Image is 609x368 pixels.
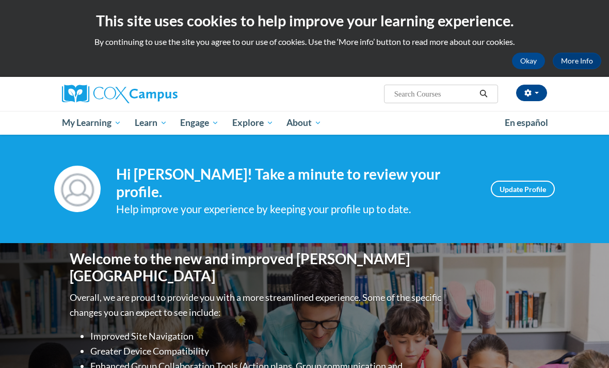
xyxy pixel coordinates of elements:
[393,88,476,100] input: Search Courses
[568,327,601,360] iframe: Button to launch messaging window
[116,166,475,200] h4: Hi [PERSON_NAME]! Take a minute to review your profile.
[8,10,601,31] h2: This site uses cookies to help improve your learning experience.
[491,181,555,197] a: Update Profile
[70,250,444,285] h1: Welcome to the new and improved [PERSON_NAME][GEOGRAPHIC_DATA]
[54,166,101,212] img: Profile Image
[498,112,555,134] a: En español
[90,329,444,344] li: Improved Site Navigation
[135,117,167,129] span: Learn
[232,117,274,129] span: Explore
[476,88,491,100] button: Search
[505,117,548,128] span: En español
[54,111,555,135] div: Main menu
[116,201,475,218] div: Help improve your experience by keeping your profile up to date.
[70,290,444,320] p: Overall, we are proud to provide you with a more streamlined experience. Some of the specific cha...
[286,117,322,129] span: About
[280,111,329,135] a: About
[180,117,219,129] span: Engage
[62,85,213,103] a: Cox Campus
[62,117,121,129] span: My Learning
[516,85,547,101] button: Account Settings
[90,344,444,359] li: Greater Device Compatibility
[8,36,601,47] p: By continuing to use the site you agree to our use of cookies. Use the ‘More info’ button to read...
[55,111,128,135] a: My Learning
[512,53,545,69] button: Okay
[226,111,280,135] a: Explore
[128,111,174,135] a: Learn
[553,53,601,69] a: More Info
[62,85,178,103] img: Cox Campus
[173,111,226,135] a: Engage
